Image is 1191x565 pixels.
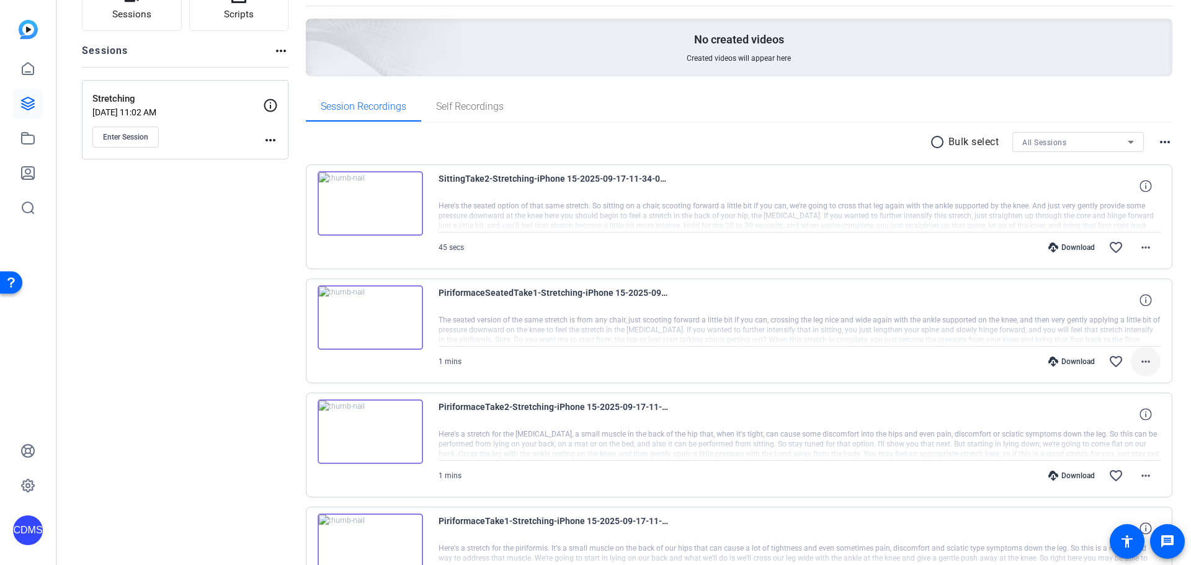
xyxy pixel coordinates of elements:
img: blue-gradient.svg [19,20,38,39]
img: thumb-nail [318,171,423,236]
mat-icon: favorite_border [1108,468,1123,483]
div: CDMS [13,515,43,545]
p: Bulk select [948,135,999,149]
div: Download [1042,471,1101,481]
img: thumb-nail [318,285,423,350]
span: 1 mins [439,471,462,480]
mat-icon: more_horiz [1138,354,1153,369]
span: PiriformaceTake1-Stretching-iPhone 15-2025-09-17-11-20-26-952-0 [439,514,668,543]
mat-icon: more_horiz [1158,135,1172,149]
button: Enter Session [92,127,159,148]
span: 1 mins [439,357,462,366]
mat-icon: favorite_border [1108,240,1123,255]
mat-icon: more_horiz [263,133,278,148]
span: Scripts [224,7,254,22]
span: Sessions [112,7,151,22]
span: All Sessions [1022,138,1066,147]
span: Created videos will appear here [687,53,791,63]
span: Self Recordings [436,102,504,112]
p: Stretching [92,92,263,106]
mat-icon: more_horiz [1138,468,1153,483]
div: Download [1042,357,1101,367]
img: thumb-nail [318,399,423,464]
mat-icon: more_horiz [1138,240,1153,255]
span: 45 secs [439,243,464,252]
span: Enter Session [103,132,148,142]
div: Download [1042,242,1101,252]
mat-icon: more_horiz [274,43,288,58]
mat-icon: message [1160,534,1175,549]
span: SittingTake2-Stretching-iPhone 15-2025-09-17-11-34-00-002-0 [439,171,668,201]
mat-icon: accessibility [1120,534,1135,549]
mat-icon: favorite_border [1108,354,1123,369]
span: PiriformaceTake2-Stretching-iPhone 15-2025-09-17-11-22-48-826-0 [439,399,668,429]
span: PiriformaceSeatedTake1-Stretching-iPhone 15-2025-09-17-11-29-35-892-0 [439,285,668,315]
span: Session Recordings [321,102,406,112]
h2: Sessions [82,43,128,67]
mat-icon: radio_button_unchecked [930,135,948,149]
p: [DATE] 11:02 AM [92,107,263,117]
p: No created videos [694,32,784,47]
